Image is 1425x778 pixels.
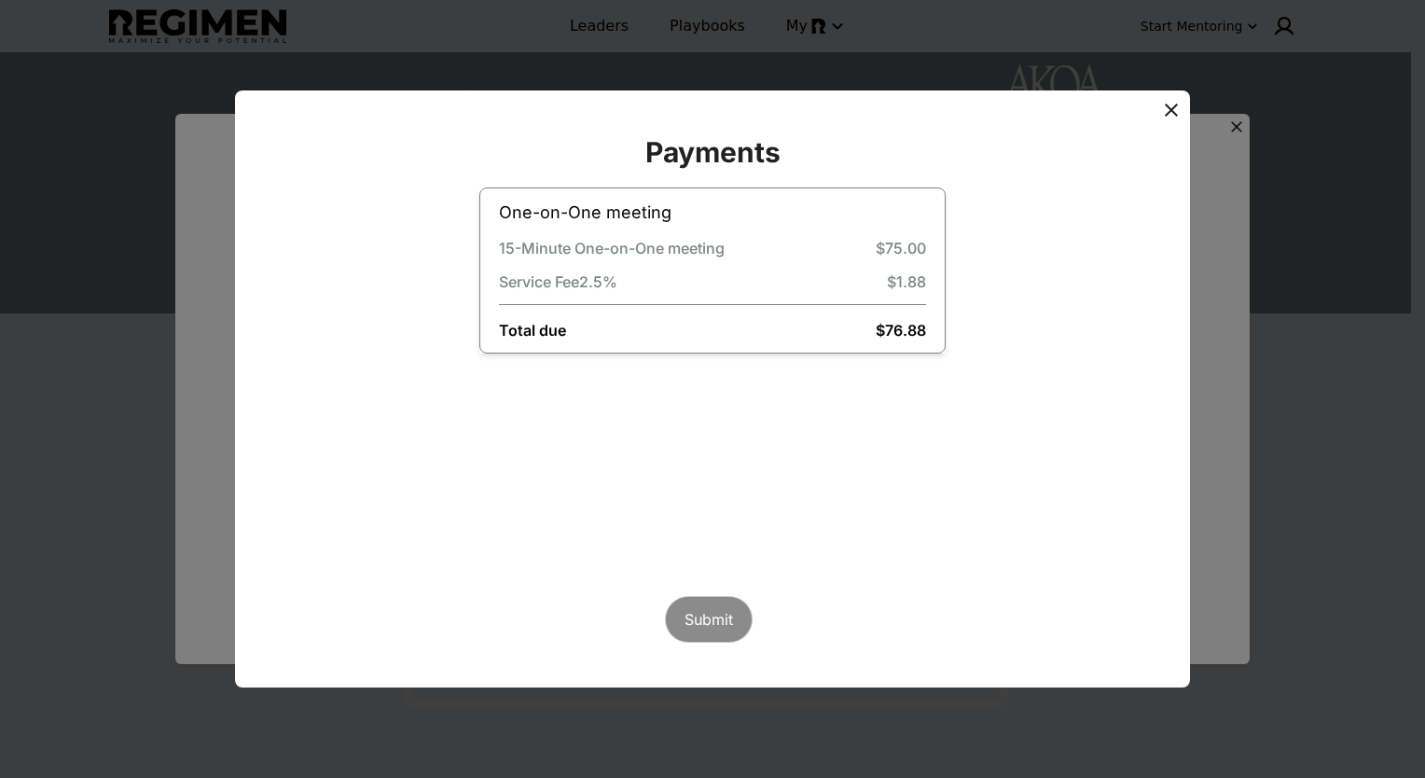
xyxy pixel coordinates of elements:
div: Total due [499,319,566,341]
div: $76.88 [876,319,926,341]
div: $75.00 [876,237,926,259]
div: One-on-One meeting [499,200,926,226]
div: Payments [645,135,781,169]
iframe: Secure payment input frame [476,372,949,581]
div: $1.88 [887,271,926,293]
div: Service Fee 2.5 % [499,271,617,293]
div: 15-Minute One-on-One meeting [499,237,725,259]
button: Submit [665,596,753,643]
